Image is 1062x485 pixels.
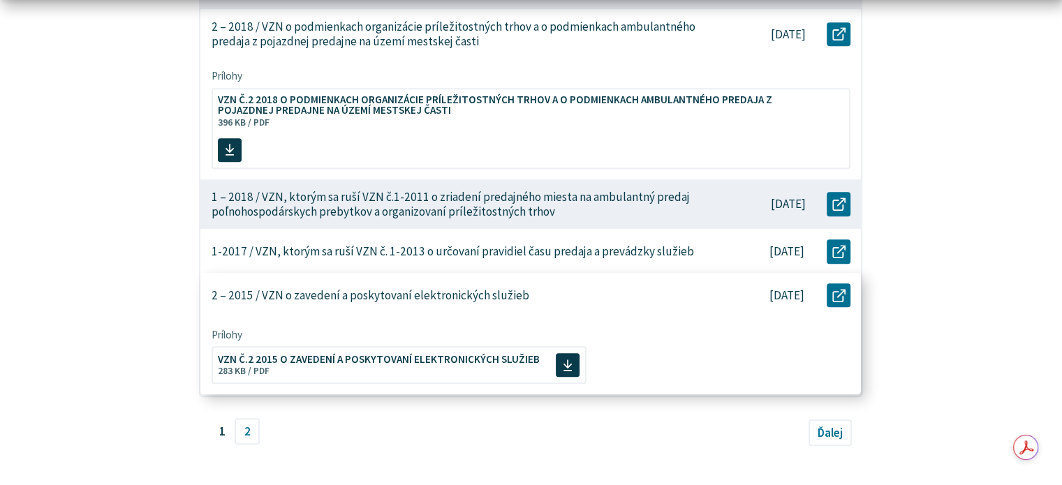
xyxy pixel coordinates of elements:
a: Ďalej [809,419,853,446]
span: 396 KB / PDF [218,117,270,128]
p: [DATE] [769,244,804,259]
span: 1 [210,418,235,445]
span: Ďalej [818,425,843,440]
p: 2 – 2015 / VZN o zavedení a poskytovaní elektronických služieb [212,288,529,303]
a: VZN Č.2 2015 O ZAVEDENÍ A POSKYTOVANÍ ELEKTRONICKÝCH SLUŽIEB 283 KB / PDF [212,346,587,383]
p: 1-2017 / VZN, ktorým sa ruší VZN č. 1-2013 o určovaní pravidiel času predaja a prevádzky služieb [212,244,694,259]
p: [DATE] [771,197,806,211]
p: 1 – 2018 / VZN, ktorým sa ruší VZN č.1-2011 o zriadení predajného miesta na ambulantný predaj poľ... [212,190,707,218]
span: VZN Č.2 2018 O PODMIENKACH ORGANIZÁCIE PRÍLEŽITOSTNÝCH TRHOV A O PODMIENKACH AMBULANTNÉHO PREDAJA... [218,94,828,115]
a: 2 [235,418,260,445]
p: [DATE] [771,27,806,42]
p: [DATE] [769,288,804,303]
span: VZN Č.2 2015 O ZAVEDENÍ A POSKYTOVANÍ ELEKTRONICKÝCH SLUŽIEB [218,354,540,364]
span: 283 KB / PDF [218,365,270,377]
a: VZN Č.2 2018 O PODMIENKACH ORGANIZÁCIE PRÍLEŽITOSTNÝCH TRHOV A O PODMIENKACH AMBULANTNÉHO PREDAJA... [212,88,851,169]
span: Prílohy [212,329,851,341]
p: 2 – 2018 / VZN o podmienkach organizácie príležitostných trhov a o podmienkach ambulantného preda... [212,20,707,48]
span: Prílohy [212,70,851,82]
